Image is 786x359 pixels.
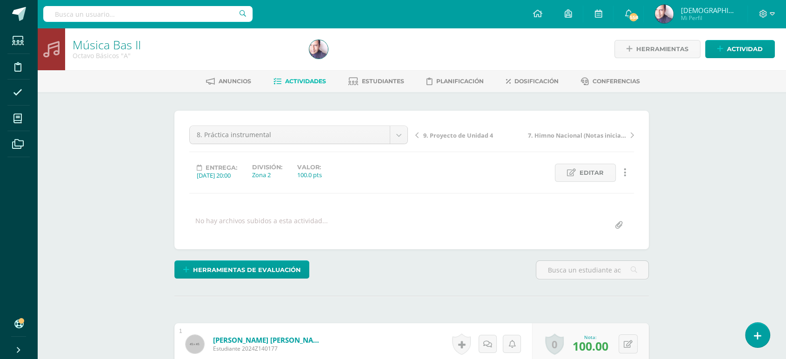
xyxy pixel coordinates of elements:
[423,131,493,140] span: 9. Proyecto de Unidad 4
[297,171,322,179] div: 100.0 pts
[73,51,298,60] div: Octavo Básicos 'A'
[206,164,237,171] span: Entrega:
[525,130,634,140] a: 7. Himno Nacional (Notas iniciales)
[636,40,688,58] span: Herramientas
[193,261,301,279] span: Herramientas de evaluación
[252,171,282,179] div: Zona 2
[545,333,564,355] a: 0
[195,216,328,234] div: No hay archivos subidos a esta actividad...
[655,5,673,23] img: bb97c0accd75fe6aba3753b3e15f42da.png
[628,12,639,22] span: 558
[680,6,736,15] span: [DEMOGRAPHIC_DATA]
[426,74,484,89] a: Planificación
[297,164,322,171] label: Valor:
[680,14,736,22] span: Mi Perfil
[43,6,253,22] input: Busca un usuario...
[285,78,326,85] span: Actividades
[213,335,325,345] a: [PERSON_NAME] [PERSON_NAME]
[174,260,309,279] a: Herramientas de evaluación
[213,345,325,352] span: Estudiante 2024Z140177
[580,164,604,181] span: Editar
[348,74,404,89] a: Estudiantes
[436,78,484,85] span: Planificación
[219,78,251,85] span: Anuncios
[705,40,775,58] a: Actividad
[536,261,648,279] input: Busca un estudiante aquí...
[528,131,626,140] span: 7. Himno Nacional (Notas iniciales)
[197,171,237,179] div: [DATE] 20:00
[362,78,404,85] span: Estudiantes
[573,334,608,340] div: Nota:
[415,130,525,140] a: 9. Proyecto de Unidad 4
[593,78,640,85] span: Conferencias
[190,126,407,144] a: 8. Práctica instrumental
[273,74,326,89] a: Actividades
[573,338,608,354] span: 100.00
[309,40,328,59] img: bb97c0accd75fe6aba3753b3e15f42da.png
[506,74,559,89] a: Dosificación
[514,78,559,85] span: Dosificación
[73,37,141,53] a: Música Bas II
[73,38,298,51] h1: Música Bas II
[252,164,282,171] label: División:
[614,40,700,58] a: Herramientas
[197,126,383,144] span: 8. Práctica instrumental
[186,335,204,353] img: 45x45
[727,40,763,58] span: Actividad
[206,74,251,89] a: Anuncios
[581,74,640,89] a: Conferencias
